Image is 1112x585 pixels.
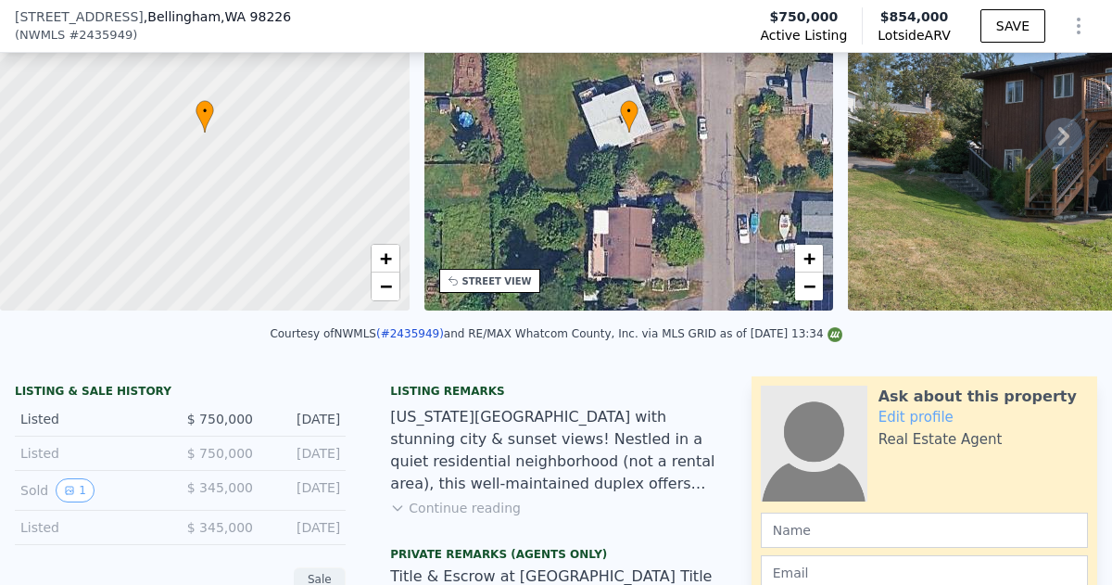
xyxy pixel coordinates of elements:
[196,100,214,133] div: •
[268,410,340,428] div: [DATE]
[620,100,638,133] div: •
[390,384,721,399] div: Listing remarks
[770,7,839,26] span: $750,000
[187,412,253,426] span: $ 750,000
[878,26,950,45] span: Lotside ARV
[761,513,1088,548] input: Name
[187,520,253,535] span: $ 345,000
[268,478,340,502] div: [DATE]
[20,410,166,428] div: Listed
[270,327,841,340] div: Courtesy of NWMLS and RE/MAX Whatcom County, Inc. via MLS GRID as of [DATE] 13:34
[620,103,638,120] span: •
[196,103,214,120] span: •
[390,547,721,566] div: Private Remarks (Agents Only)
[15,7,144,26] span: [STREET_ADDRESS]
[795,245,823,273] a: Zoom in
[268,444,340,463] div: [DATE]
[144,7,291,26] span: , Bellingham
[15,384,346,402] div: LISTING & SALE HISTORY
[390,406,721,495] div: [US_STATE][GEOGRAPHIC_DATA] with stunning city & sunset views! Nestled in a quiet residential nei...
[803,247,815,270] span: +
[221,9,291,24] span: , WA 98226
[878,409,954,426] a: Edit profile
[760,26,847,45] span: Active Listing
[379,274,391,298] span: −
[980,9,1045,43] button: SAVE
[462,274,532,288] div: STREET VIEW
[878,386,1077,408] div: Ask about this property
[1060,7,1097,45] button: Show Options
[20,478,166,502] div: Sold
[20,444,166,463] div: Listed
[268,518,340,537] div: [DATE]
[878,430,1003,449] div: Real Estate Agent
[372,273,399,300] a: Zoom out
[56,478,95,502] button: View historical data
[187,446,253,461] span: $ 750,000
[803,274,815,298] span: −
[390,499,521,517] button: Continue reading
[828,327,842,342] img: NWMLS Logo
[15,26,137,45] div: ( )
[187,480,253,495] span: $ 345,000
[19,26,65,45] span: NWMLS
[372,245,399,273] a: Zoom in
[20,518,166,537] div: Listed
[69,26,133,45] span: # 2435949
[379,247,391,270] span: +
[376,327,444,340] a: (#2435949)
[795,273,823,300] a: Zoom out
[880,9,949,24] span: $854,000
